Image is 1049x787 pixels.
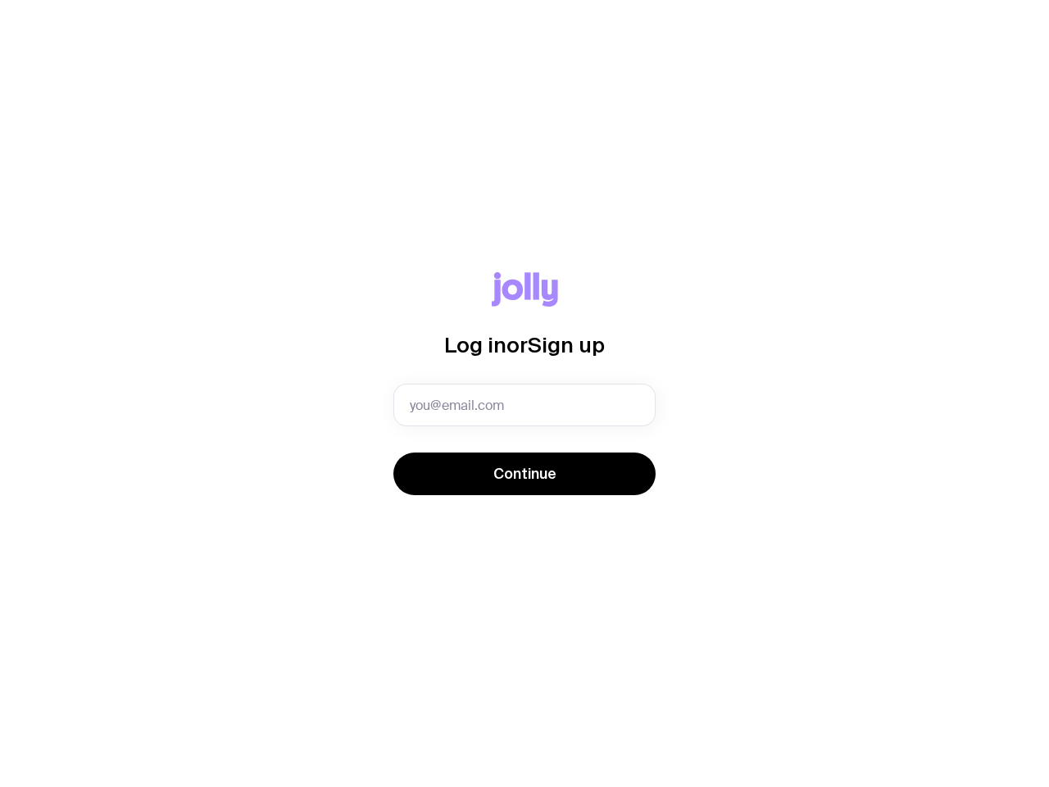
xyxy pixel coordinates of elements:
[506,333,528,357] span: or
[444,333,506,357] span: Log in
[393,453,656,495] button: Continue
[493,464,556,484] span: Continue
[528,333,605,357] span: Sign up
[393,384,656,426] input: you@email.com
